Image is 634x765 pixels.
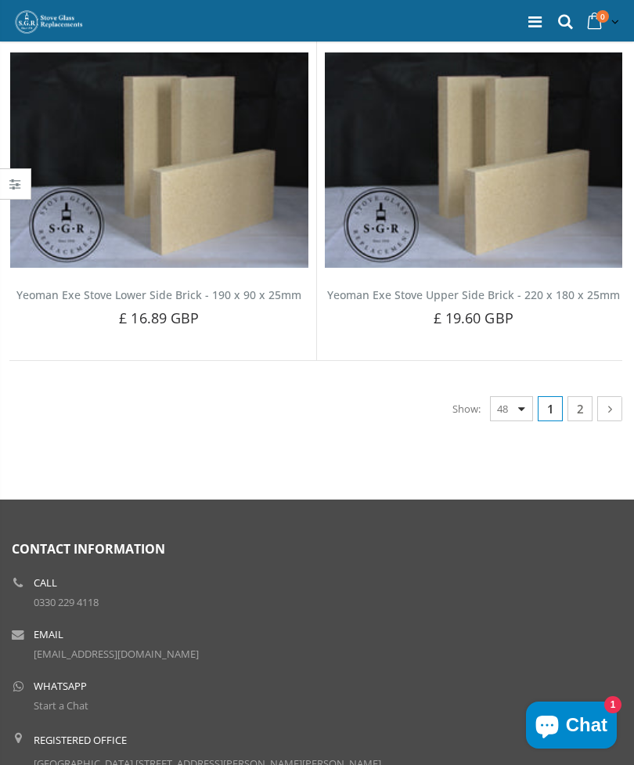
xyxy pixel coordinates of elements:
a: 0330 229 4118 [34,595,99,609]
b: Registered Office [34,733,127,747]
img: Stove Glass Replacement [14,9,85,34]
inbox-online-store-chat: Shopify online store chat [521,702,621,752]
a: 2 [567,396,593,421]
b: Call [34,578,57,588]
span: £ 19.60 GBP [434,309,513,327]
span: 1 [538,396,563,421]
a: Menu [528,11,542,32]
span: Contact Information [12,540,165,558]
span: £ 16.89 GBP [119,309,199,327]
img: Yeoman Exe Stove Upper Side Brick [325,52,623,268]
span: Show: [452,396,481,421]
b: Email [34,630,63,640]
a: Yeoman Exe Stove Lower Side Brick - 190 x 90 x 25mm [16,287,301,302]
a: Start a Chat [34,698,88,713]
b: WhatsApp [34,681,87,691]
img: Yeoman Exe Stove Lower Side Brick [10,52,308,268]
a: Yeoman Exe Stove Upper Side Brick - 220 x 180 x 25mm [327,287,620,302]
span: 0 [596,10,609,23]
a: 0 [582,7,622,38]
a: [EMAIL_ADDRESS][DOMAIN_NAME] [34,647,199,661]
